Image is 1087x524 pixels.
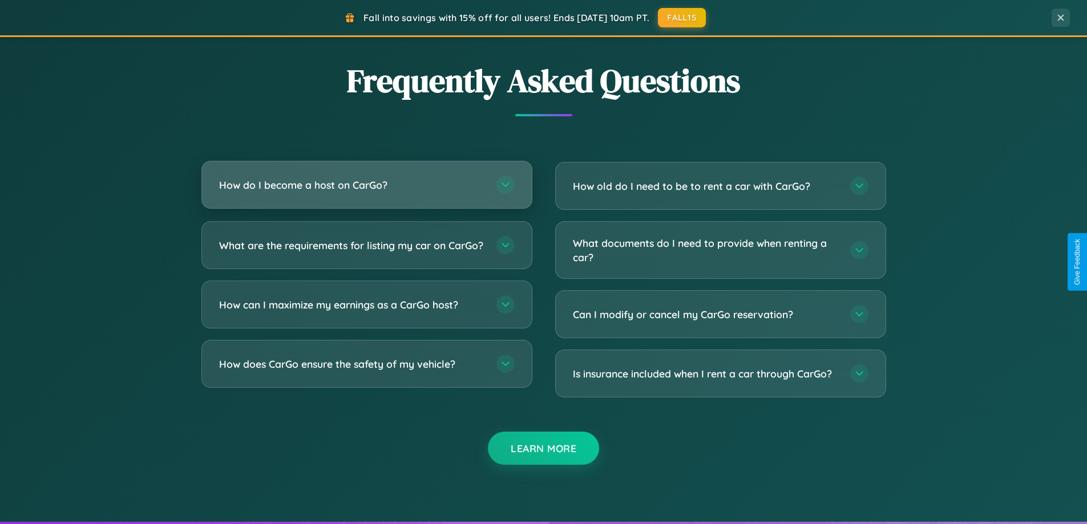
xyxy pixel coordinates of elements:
[658,8,706,27] button: FALL15
[219,178,485,192] h3: How do I become a host on CarGo?
[573,367,839,381] h3: Is insurance included when I rent a car through CarGo?
[219,238,485,253] h3: What are the requirements for listing my car on CarGo?
[201,59,886,103] h2: Frequently Asked Questions
[573,236,839,264] h3: What documents do I need to provide when renting a car?
[363,12,649,23] span: Fall into savings with 15% off for all users! Ends [DATE] 10am PT.
[1073,239,1081,285] div: Give Feedback
[573,307,839,322] h3: Can I modify or cancel my CarGo reservation?
[488,432,599,465] button: Learn More
[219,357,485,371] h3: How does CarGo ensure the safety of my vehicle?
[573,179,839,193] h3: How old do I need to be to rent a car with CarGo?
[219,298,485,312] h3: How can I maximize my earnings as a CarGo host?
